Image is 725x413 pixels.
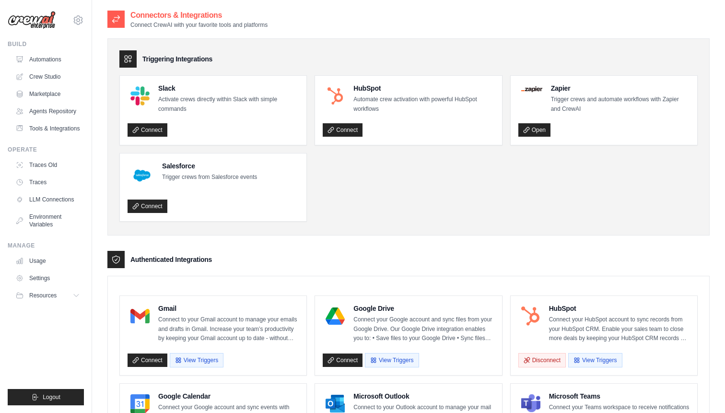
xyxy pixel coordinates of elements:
h3: Triggering Integrations [142,54,212,64]
a: Connect [323,123,362,137]
a: Usage [12,253,84,269]
img: Slack Logo [130,86,150,106]
a: LLM Connections [12,192,84,207]
button: View Triggers [568,353,622,367]
button: View Triggers [170,353,223,367]
div: Manage [8,242,84,249]
button: View Triggers [365,353,419,367]
p: Connect your Google account and sync files from your Google Drive. Our Google Drive integration e... [353,315,494,343]
span: Logout [43,393,60,401]
h4: HubSpot [549,304,690,313]
button: Resources [12,288,84,303]
p: Connect CrewAI with your favorite tools and platforms [130,21,268,29]
img: Salesforce Logo [130,164,153,187]
p: Automate crew activation with powerful HubSpot workflows [353,95,494,114]
a: Environment Variables [12,209,84,232]
img: Gmail Logo [130,307,150,326]
img: Logo [8,11,56,29]
h4: Gmail [158,304,299,313]
div: Operate [8,146,84,153]
p: Trigger crews from Salesforce events [162,173,257,182]
h4: Google Calendar [158,391,299,401]
a: Crew Studio [12,69,84,84]
img: Google Drive Logo [326,307,345,326]
div: Build [8,40,84,48]
a: Traces Old [12,157,84,173]
a: Connect [128,123,167,137]
p: Trigger crews and automate workflows with Zapier and CrewAI [551,95,690,114]
div: Kontrollprogram for chat [677,367,725,413]
h4: Microsoft Teams [549,391,690,401]
p: Connect your HubSpot account to sync records from your HubSpot CRM. Enable your sales team to clo... [549,315,690,343]
h4: Google Drive [353,304,494,313]
p: Connect to your Gmail account to manage your emails and drafts in Gmail. Increase your team’s pro... [158,315,299,343]
a: Open [518,123,550,137]
h4: HubSpot [353,83,494,93]
span: Resources [29,292,57,299]
h3: Authenticated Integrations [130,255,212,264]
iframe: Chat Widget [677,367,725,413]
img: HubSpot Logo [326,86,345,106]
a: Connect [323,354,362,367]
a: Traces [12,175,84,190]
h4: Zapier [551,83,690,93]
a: Tools & Integrations [12,121,84,136]
h4: Microsoft Outlook [353,391,494,401]
p: Activate crews directly within Slack with simple commands [158,95,299,114]
a: Marketplace [12,86,84,102]
img: Zapier Logo [521,86,542,92]
a: Settings [12,271,84,286]
h4: Slack [158,83,299,93]
button: Logout [8,389,84,405]
img: HubSpot Logo [521,307,540,326]
a: Connect [128,354,167,367]
a: Connect [128,200,167,213]
a: Agents Repository [12,104,84,119]
h4: Salesforce [162,161,257,171]
button: Disconnect [518,353,566,367]
a: Automations [12,52,84,67]
h2: Connectors & Integrations [130,10,268,21]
